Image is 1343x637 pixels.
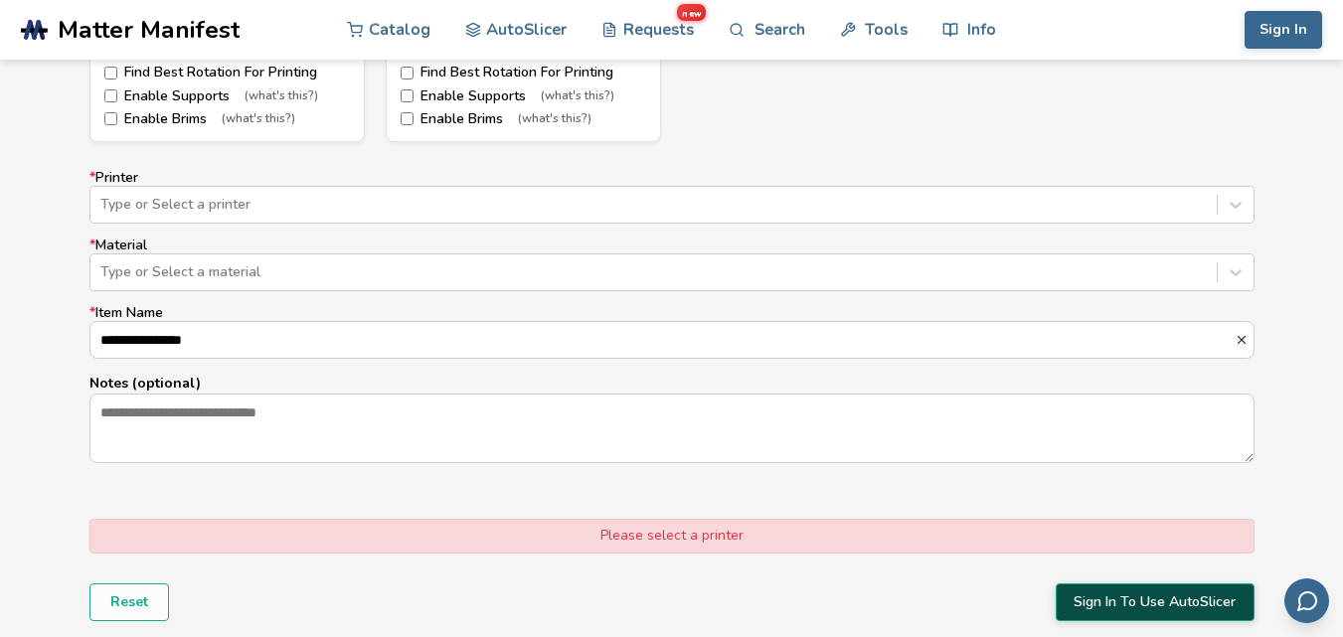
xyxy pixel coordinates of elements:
[1235,333,1254,347] button: *Item Name
[89,170,1255,224] label: Printer
[104,111,350,127] label: Enable Brims
[401,111,646,127] label: Enable Brims
[1245,11,1322,49] button: Sign In
[89,373,1255,394] p: Notes (optional)
[401,88,646,104] label: Enable Supports
[58,16,240,44] span: Matter Manifest
[89,519,1255,553] div: Please select a printer
[401,89,414,102] input: Enable Supports(what's this?)
[677,4,706,21] span: new
[245,89,318,103] span: (what's this?)
[222,112,295,126] span: (what's this?)
[100,197,104,213] input: *PrinterType or Select a printer
[104,88,350,104] label: Enable Supports
[100,264,104,280] input: *MaterialType or Select a material
[541,89,614,103] span: (what's this?)
[104,67,117,80] input: Find Best Rotation For Printing
[90,395,1254,462] textarea: Notes (optional)
[1284,578,1329,623] button: Send feedback via email
[518,112,591,126] span: (what's this?)
[89,238,1255,291] label: Material
[104,89,117,102] input: Enable Supports(what's this?)
[104,112,117,125] input: Enable Brims(what's this?)
[90,322,1235,358] input: *Item Name
[89,305,1255,359] label: Item Name
[401,65,646,80] label: Find Best Rotation For Printing
[1056,583,1255,621] button: Sign In To Use AutoSlicer
[89,583,169,621] button: Reset
[401,112,414,125] input: Enable Brims(what's this?)
[401,67,414,80] input: Find Best Rotation For Printing
[104,65,350,80] label: Find Best Rotation For Printing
